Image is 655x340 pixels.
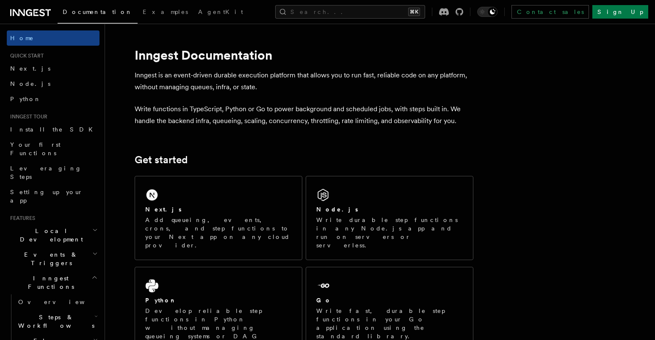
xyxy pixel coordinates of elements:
[7,91,99,107] a: Python
[18,299,105,305] span: Overview
[7,184,99,208] a: Setting up your app
[58,3,138,24] a: Documentation
[10,80,50,87] span: Node.js
[592,5,648,19] a: Sign Up
[143,8,188,15] span: Examples
[10,34,34,42] span: Home
[145,205,182,214] h2: Next.js
[10,165,82,180] span: Leveraging Steps
[7,52,44,59] span: Quick start
[7,161,99,184] a: Leveraging Steps
[135,176,302,260] a: Next.jsAdd queueing, events, crons, and step functions to your Next app on any cloud provider.
[7,274,91,291] span: Inngest Functions
[7,113,47,120] span: Inngest tour
[7,227,92,244] span: Local Development
[135,69,473,93] p: Inngest is an event-driven durable execution platform that allows you to run fast, reliable code ...
[7,137,99,161] a: Your first Functions
[7,61,99,76] a: Next.js
[316,216,463,250] p: Write durable step functions in any Node.js app and run on servers or serverless.
[511,5,589,19] a: Contact sales
[7,30,99,46] a: Home
[306,176,473,260] a: Node.jsWrite durable step functions in any Node.js app and run on servers or serverless.
[145,216,292,250] p: Add queueing, events, crons, and step functions to your Next app on any cloud provider.
[7,215,35,222] span: Features
[10,96,41,102] span: Python
[10,189,83,204] span: Setting up your app
[7,271,99,294] button: Inngest Functions
[145,296,177,304] h2: Python
[7,250,92,267] span: Events & Triggers
[15,313,94,330] span: Steps & Workflows
[316,205,358,214] h2: Node.js
[15,310,99,333] button: Steps & Workflows
[7,247,99,271] button: Events & Triggers
[135,154,188,166] a: Get started
[408,8,420,16] kbd: ⌘K
[193,3,248,23] a: AgentKit
[198,8,243,15] span: AgentKit
[10,65,50,72] span: Next.js
[135,47,473,63] h1: Inngest Documentation
[10,126,98,133] span: Install the SDK
[7,122,99,137] a: Install the SDK
[275,5,425,19] button: Search...⌘K
[7,76,99,91] a: Node.js
[63,8,133,15] span: Documentation
[477,7,497,17] button: Toggle dark mode
[10,141,61,156] span: Your first Functions
[135,103,473,127] p: Write functions in TypeScript, Python or Go to power background and scheduled jobs, with steps bu...
[316,296,332,304] h2: Go
[15,294,99,310] a: Overview
[7,223,99,247] button: Local Development
[138,3,193,23] a: Examples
